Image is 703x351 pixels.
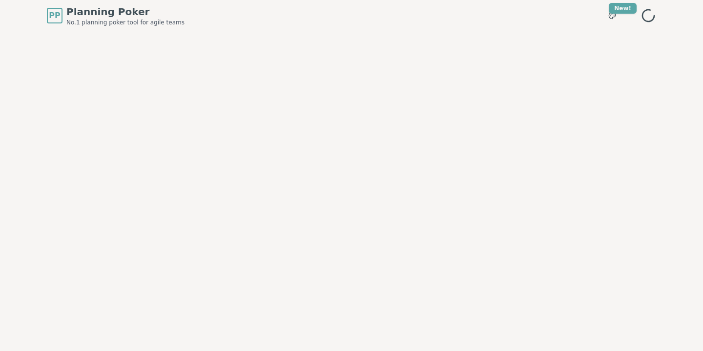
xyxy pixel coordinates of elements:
[609,3,637,14] div: New!
[49,10,60,21] span: PP
[66,5,185,19] span: Planning Poker
[47,5,185,26] a: PPPlanning PokerNo.1 planning poker tool for agile teams
[603,7,621,24] button: New!
[66,19,185,26] span: No.1 planning poker tool for agile teams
